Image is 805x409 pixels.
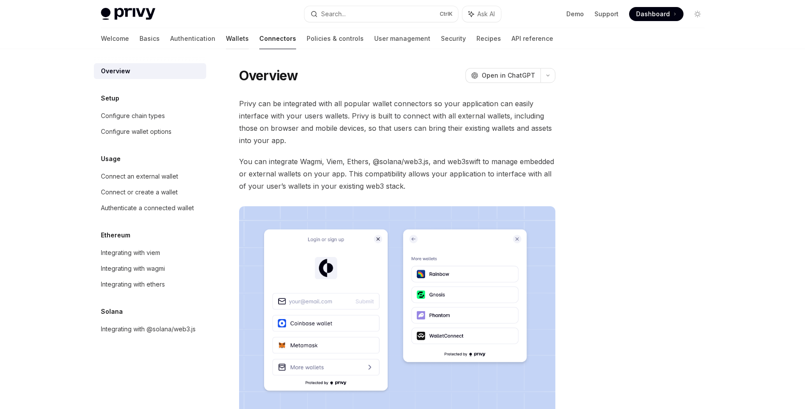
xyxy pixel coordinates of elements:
div: Connect or create a wallet [101,187,178,197]
a: Wallets [226,28,249,49]
div: Configure wallet options [101,126,172,137]
span: Dashboard [636,10,670,18]
a: Recipes [476,28,501,49]
a: Policies & controls [307,28,364,49]
h5: Ethereum [101,230,130,240]
a: API reference [512,28,553,49]
div: Integrating with @solana/web3.js [101,324,196,334]
span: Ask AI [477,10,495,18]
div: Authenticate a connected wallet [101,203,194,213]
span: Open in ChatGPT [482,71,535,80]
span: You can integrate Wagmi, Viem, Ethers, @solana/web3.js, and web3swift to manage embedded or exter... [239,155,555,192]
img: light logo [101,8,155,20]
div: Integrating with viem [101,248,160,258]
a: Connect an external wallet [94,169,206,184]
a: User management [374,28,430,49]
button: Toggle dark mode [691,7,705,21]
span: Ctrl K [440,11,453,18]
a: Support [594,10,619,18]
a: Demo [566,10,584,18]
a: Configure wallet options [94,124,206,140]
a: Welcome [101,28,129,49]
button: Ask AI [462,6,501,22]
div: Integrating with ethers [101,279,165,290]
a: Basics [140,28,160,49]
a: Configure chain types [94,108,206,124]
div: Connect an external wallet [101,171,178,182]
div: Overview [101,66,130,76]
a: Authentication [170,28,215,49]
a: Overview [94,63,206,79]
a: Security [441,28,466,49]
a: Authenticate a connected wallet [94,200,206,216]
button: Search...CtrlK [304,6,458,22]
button: Open in ChatGPT [465,68,540,83]
h5: Usage [101,154,121,164]
a: Dashboard [629,7,683,21]
span: Privy can be integrated with all popular wallet connectors so your application can easily interfa... [239,97,555,147]
h5: Solana [101,306,123,317]
div: Search... [321,9,346,19]
div: Configure chain types [101,111,165,121]
a: Integrating with ethers [94,276,206,292]
a: Connect or create a wallet [94,184,206,200]
div: Integrating with wagmi [101,263,165,274]
a: Integrating with @solana/web3.js [94,321,206,337]
a: Connectors [259,28,296,49]
a: Integrating with viem [94,245,206,261]
a: Integrating with wagmi [94,261,206,276]
h1: Overview [239,68,298,83]
h5: Setup [101,93,119,104]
